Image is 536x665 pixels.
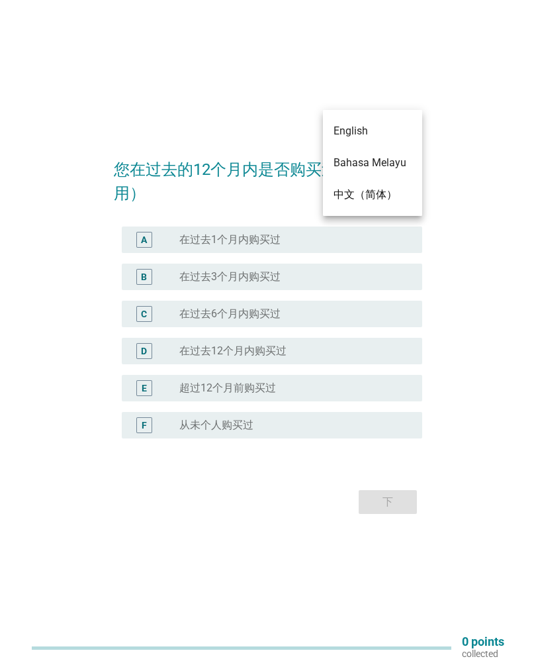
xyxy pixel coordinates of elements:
div: D [141,344,147,358]
label: 从未个人购买过 [179,419,253,432]
h2: 您在过去的12个月内是否购买过手机？(自用） [114,144,422,205]
div: B [141,270,147,284]
div: English [334,123,412,139]
label: 在过去12个月内购买过 [179,344,287,358]
div: 中文（简体） [334,187,412,203]
div: Bahasa Melayu [334,155,412,171]
div: C [141,307,147,321]
label: 在过去6个月内购买过 [179,307,281,321]
label: 在过去3个月内购买过 [179,270,281,283]
p: collected [462,648,504,660]
div: F [142,419,147,433]
label: 在过去1个月内购买过 [179,233,281,246]
p: 0 points [462,636,504,648]
div: A [141,233,147,247]
label: 超过12个月前购买过 [179,382,276,395]
div: E [142,382,147,395]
